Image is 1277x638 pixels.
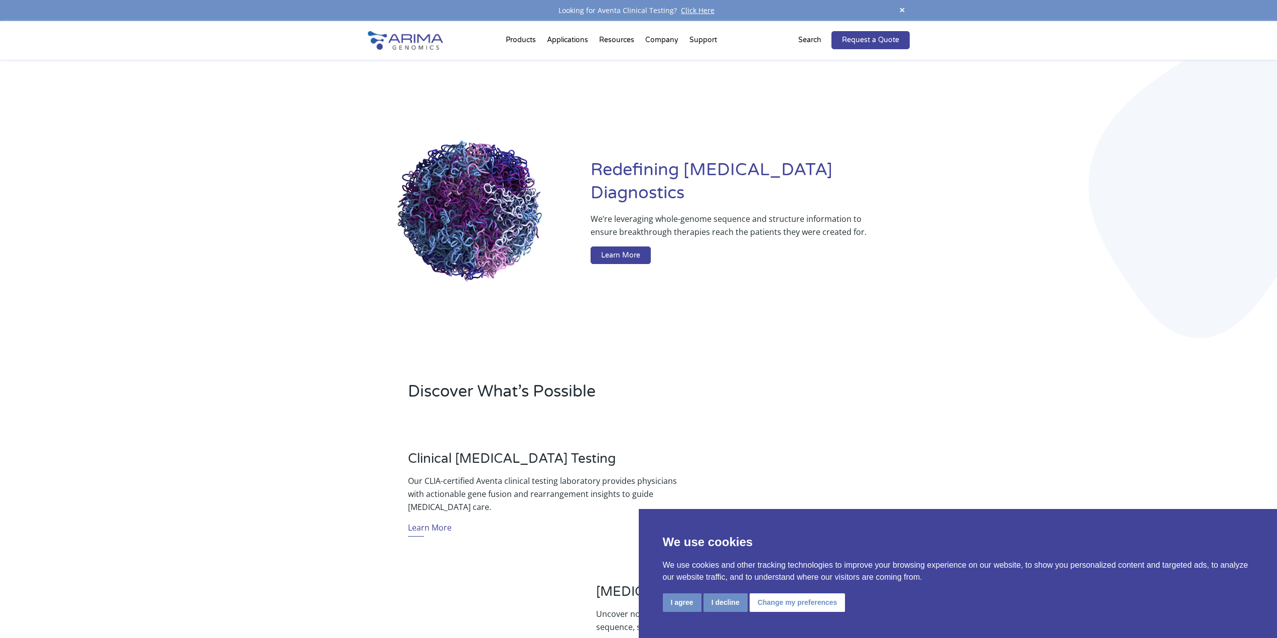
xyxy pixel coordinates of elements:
p: We’re leveraging whole-genome sequence and structure information to ensure breakthrough therapies... [591,212,869,246]
div: Looking for Aventa Clinical Testing? [368,4,910,17]
button: I agree [663,593,701,612]
h2: Discover What’s Possible [408,380,767,411]
button: Change my preferences [750,593,845,612]
a: Request a Quote [831,31,910,49]
a: Click Here [677,6,719,15]
button: I decline [703,593,748,612]
p: We use cookies [663,533,1253,551]
p: Our CLIA-certified Aventa clinical testing laboratory provides physicians with actionable gene fu... [408,474,681,514]
a: Learn More [591,246,651,265]
h1: Redefining [MEDICAL_DATA] Diagnostics [591,159,909,212]
a: Learn More [408,521,452,537]
img: Arima-Genomics-logo [368,31,443,50]
p: We use cookies and other tracking technologies to improve your browsing experience on our website... [663,559,1253,583]
h3: Clinical [MEDICAL_DATA] Testing [408,451,681,474]
p: Search [798,34,821,47]
h3: [MEDICAL_DATA] Genomics [596,584,869,607]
